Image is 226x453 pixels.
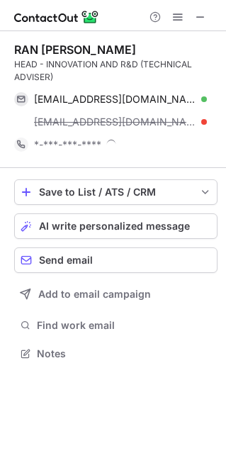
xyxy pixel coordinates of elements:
[14,315,217,335] button: Find work email
[14,344,217,364] button: Notes
[34,116,196,128] span: [EMAIL_ADDRESS][DOMAIN_NAME]
[38,289,151,300] span: Add to email campaign
[14,43,136,57] div: RAN [PERSON_NAME]
[39,255,93,266] span: Send email
[14,58,217,84] div: HEAD - INNOVATION AND R&D (TECHNICAL ADVISER)
[37,347,212,360] span: Notes
[14,281,217,307] button: Add to email campaign
[37,319,212,332] span: Find work email
[39,186,193,198] div: Save to List / ATS / CRM
[34,93,196,106] span: [EMAIL_ADDRESS][DOMAIN_NAME]
[14,179,217,205] button: save-profile-one-click
[39,220,190,232] span: AI write personalized message
[14,9,99,26] img: ContactOut v5.3.10
[14,213,217,239] button: AI write personalized message
[14,247,217,273] button: Send email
